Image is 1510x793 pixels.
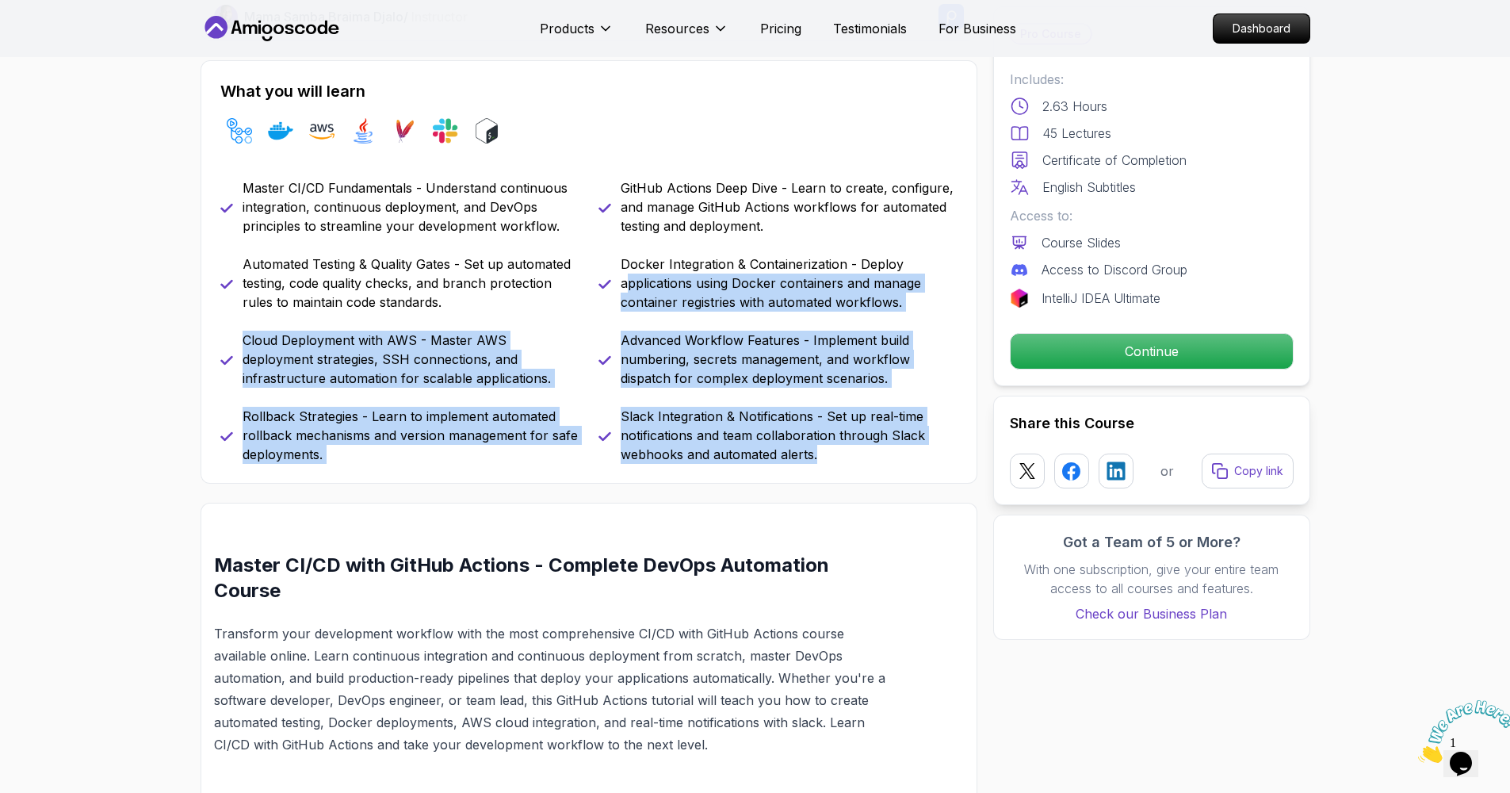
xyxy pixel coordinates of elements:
p: With one subscription, give your entire team access to all courses and features. [1010,560,1294,598]
p: Dashboard [1214,14,1309,43]
h2: Master CI/CD with GitHub Actions - Complete DevOps Automation Course [214,553,889,603]
img: Chat attention grabber [6,6,105,69]
a: Dashboard [1213,13,1310,44]
p: Transform your development workflow with the most comprehensive CI/CD with GitHub Actions course ... [214,623,889,756]
p: 2.63 Hours [1042,97,1107,116]
a: Testimonials [833,19,907,38]
span: 1 [6,6,13,20]
p: Slack Integration & Notifications - Set up real-time notifications and team collaboration through... [621,407,958,464]
p: Copy link [1234,463,1283,479]
p: IntelliJ IDEA Ultimate [1042,289,1160,308]
h3: Got a Team of 5 or More? [1010,531,1294,554]
p: or [1160,462,1174,481]
iframe: chat widget [1412,694,1510,769]
p: Docker Integration & Containerization - Deploy applications using Docker containers and manage co... [621,255,958,312]
img: jetbrains logo [1010,289,1029,308]
h2: What you will learn [220,80,958,102]
a: Pricing [760,19,801,38]
img: java logo [350,118,376,144]
h2: Share this Course [1010,412,1294,435]
p: English Subtitles [1042,178,1136,197]
p: Cloud Deployment with AWS - Master AWS deployment strategies, SSH connections, and infrastructure... [243,331,579,388]
p: Includes: [1010,70,1294,89]
img: github-actions logo [227,118,252,144]
p: Continue [1011,334,1293,369]
button: Resources [645,19,728,51]
img: maven logo [392,118,417,144]
p: Resources [645,19,709,38]
button: Products [540,19,614,51]
img: docker logo [268,118,293,144]
p: Master CI/CD Fundamentals - Understand continuous integration, continuous deployment, and DevOps ... [243,178,579,236]
img: aws logo [309,118,334,144]
p: Automated Testing & Quality Gates - Set up automated testing, code quality checks, and branch pro... [243,255,579,312]
p: Products [540,19,594,38]
p: GitHub Actions Deep Dive - Learn to create, configure, and manage GitHub Actions workflows for au... [621,178,958,236]
p: Course Slides [1042,233,1121,252]
p: Access to Discord Group [1042,260,1187,279]
img: slack logo [433,118,458,144]
p: Certificate of Completion [1042,151,1187,170]
p: Access to: [1010,206,1294,225]
button: Copy link [1202,454,1294,488]
p: 45 Lectures [1042,124,1111,143]
p: Advanced Workflow Features - Implement build numbering, secrets management, and workflow dispatch... [621,331,958,388]
p: Rollback Strategies - Learn to implement automated rollback mechanisms and version management for... [243,407,579,464]
a: For Business [938,19,1016,38]
a: Check our Business Plan [1010,604,1294,623]
img: bash logo [474,118,499,144]
button: Continue [1010,333,1294,370]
